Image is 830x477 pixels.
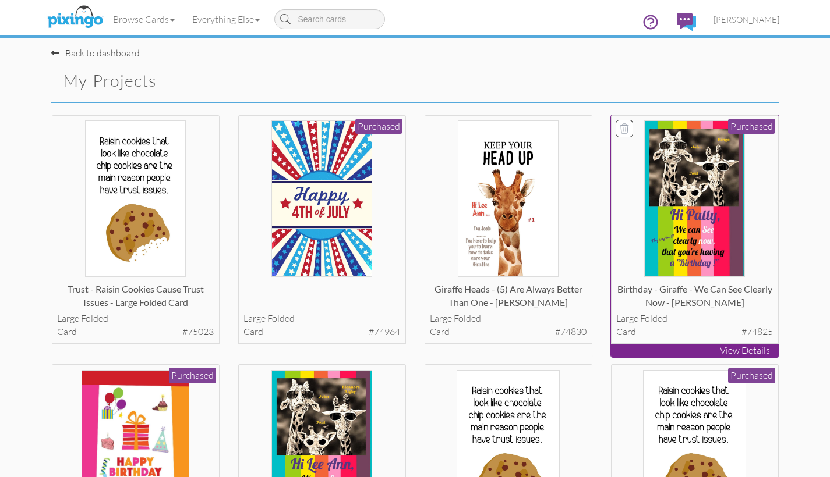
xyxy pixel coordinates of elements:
[616,325,773,339] div: card
[430,283,587,306] div: Giraffe Heads - (5) are always better than one - [PERSON_NAME]
[271,120,372,277] img: 135665-1-1757626450309-43bbe7f2b03b3e88-qa.jpg
[714,15,779,24] span: [PERSON_NAME]
[85,120,186,277] img: 135805-1-1758141849365-379708863e4a62bb-qa.jpg
[267,312,295,324] span: folded
[555,325,587,339] span: #74830
[454,312,481,324] span: folded
[611,344,779,357] p: View Details
[430,325,587,339] div: card
[640,312,667,324] span: folded
[243,325,400,339] div: card
[616,312,638,324] span: large
[57,283,214,306] div: Trust - Raisin cookies cause trust issues - Large folded card
[616,283,773,306] div: Birthday - Giraffe - we can see clearly now - [PERSON_NAME]
[355,119,402,134] div: Purchased
[728,119,775,134] div: Purchased
[728,368,775,383] div: Purchased
[182,325,214,339] span: #75023
[63,72,395,90] h2: My Projects
[369,325,400,339] span: #74964
[458,120,559,277] img: 135627-1-1757558919104-c6ae3246e3ff81c0-qa.jpg
[57,312,79,324] span: large
[104,5,183,34] a: Browse Cards
[705,5,788,34] a: [PERSON_NAME]
[430,312,452,324] span: large
[243,312,266,324] span: large
[274,9,385,29] input: Search cards
[57,325,214,339] div: card
[44,3,106,32] img: pixingo logo
[81,312,108,324] span: folded
[169,368,216,383] div: Purchased
[644,120,745,277] img: 135350-1-1756946749021-8f6ea500a9ee4363-qa.jpg
[51,47,140,59] a: Back to dashboard
[741,325,773,339] span: #74825
[677,13,696,31] img: comments.svg
[183,5,269,34] a: Everything Else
